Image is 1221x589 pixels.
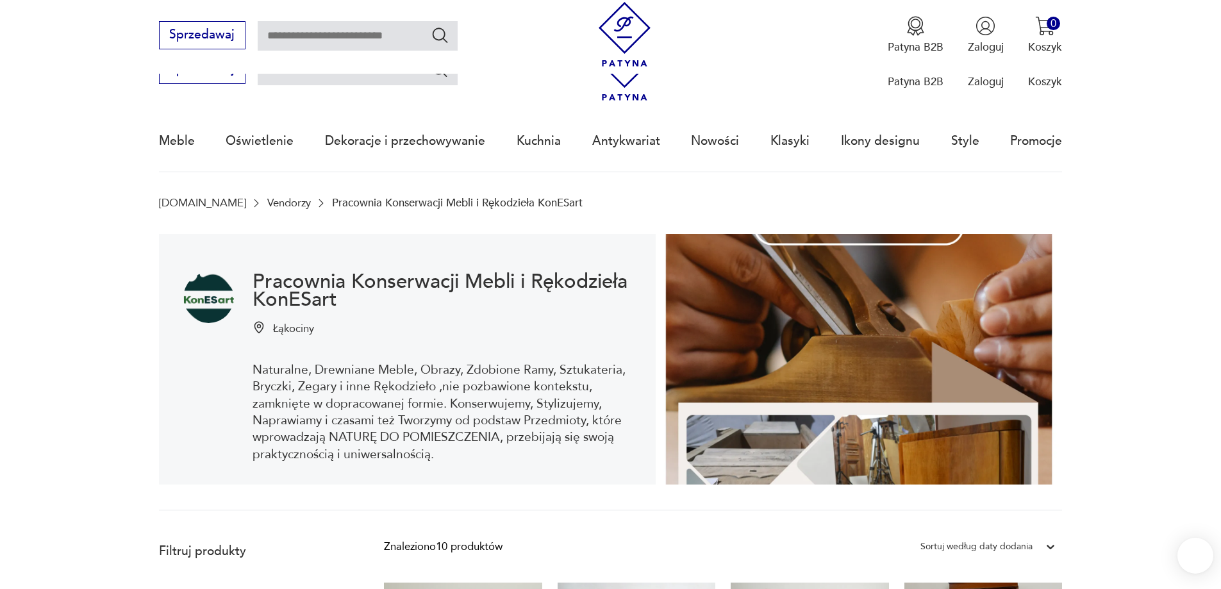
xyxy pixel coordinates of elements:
p: Pracownia Konserwacji Mebli i Rękodzieła KonESart [332,197,583,209]
a: Oświetlenie [226,112,294,170]
p: Koszyk [1028,74,1062,89]
div: Sortuj według daty dodania [920,538,1033,555]
iframe: Smartsupp widget button [1177,538,1213,574]
img: Ikonka użytkownika [976,16,995,36]
button: Szukaj [431,60,449,79]
button: Szukaj [431,26,449,44]
p: Łąkociny [273,322,314,336]
p: Patyna B2B [888,40,943,54]
a: [DOMAIN_NAME] [159,197,246,209]
a: Sprzedawaj [159,65,245,76]
p: Zaloguj [968,74,1004,89]
p: Koszyk [1028,40,1062,54]
button: Sprzedawaj [159,21,245,49]
h1: Pracownia Konserwacji Mebli i Rękodzieła KonESart [253,272,631,310]
a: Meble [159,112,195,170]
a: Dekoracje i przechowywanie [325,112,485,170]
img: Ikona koszyka [1035,16,1055,36]
a: Sprzedawaj [159,31,245,41]
a: Antykwariat [592,112,660,170]
button: Patyna B2B [888,16,943,54]
div: 0 [1047,17,1060,30]
p: Naturalne, Drewniane Meble, Obrazy, Zdobione Ramy, Sztukateria, Bryczki, Zegary i inne Rękodzieło... [253,361,631,463]
p: Filtruj produkty [159,543,347,560]
a: Kuchnia [517,112,561,170]
img: Ikonka pinezki mapy [253,321,265,334]
a: Nowości [691,112,739,170]
p: Patyna B2B [888,74,943,89]
img: Pracownia Konserwacji Mebli i Rękodzieła KonESart [656,234,1062,485]
button: 0Koszyk [1028,16,1062,54]
img: Pracownia Konserwacji Mebli i Rękodzieła KonESart [183,272,234,323]
a: Ikony designu [841,112,920,170]
p: Zaloguj [968,40,1004,54]
img: Ikona medalu [906,16,926,36]
a: Klasyki [770,112,810,170]
button: Zaloguj [968,16,1004,54]
img: Patyna - sklep z meblami i dekoracjami vintage [592,2,657,67]
div: Znaleziono 10 produktów [384,538,503,555]
a: Promocje [1010,112,1062,170]
a: Vendorzy [267,197,311,209]
a: Style [951,112,979,170]
a: Ikona medaluPatyna B2B [888,16,943,54]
